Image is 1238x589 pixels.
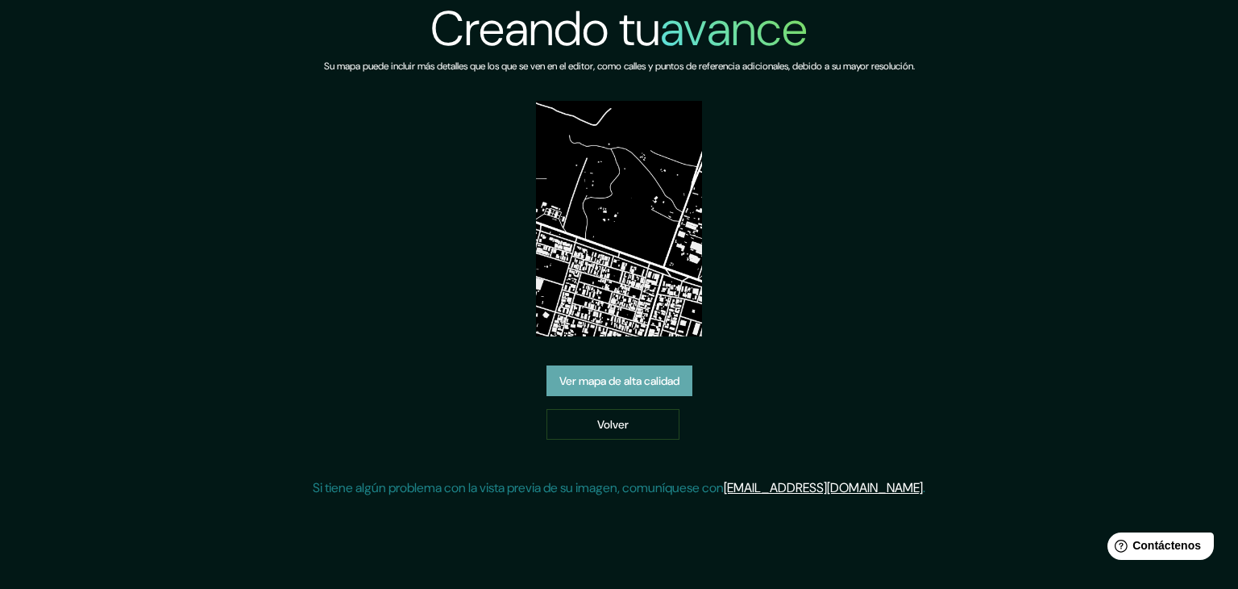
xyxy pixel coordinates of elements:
a: [EMAIL_ADDRESS][DOMAIN_NAME] [724,479,923,496]
a: Volver [546,409,679,440]
font: Si tiene algún problema con la vista previa de su imagen, comuníquese con [313,479,724,496]
img: vista previa del mapa creado [536,101,703,336]
font: Su mapa puede incluir más detalles que los que se ven en el editor, como calles y puntos de refer... [324,60,915,73]
font: Ver mapa de alta calidad [559,374,679,388]
a: Ver mapa de alta calidad [546,366,692,396]
font: Volver [597,417,629,432]
font: . [923,479,925,496]
iframe: Lanzador de widgets de ayuda [1095,526,1220,571]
